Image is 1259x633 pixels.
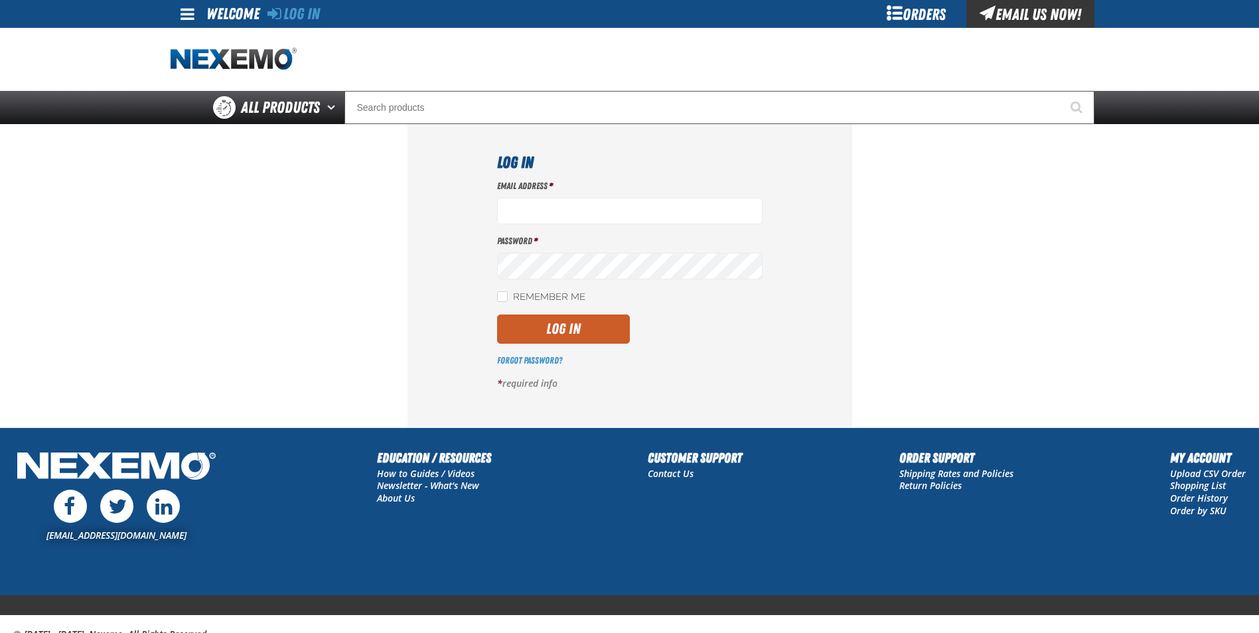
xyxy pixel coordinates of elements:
[171,48,297,71] img: Nexemo logo
[497,355,562,366] a: Forgot Password?
[241,96,320,119] span: All Products
[497,151,763,175] h1: Log In
[497,378,763,390] p: required info
[1170,504,1226,517] a: Order by SKU
[648,448,742,468] h2: Customer Support
[1170,479,1226,492] a: Shopping List
[323,91,344,124] button: Open All Products pages
[497,291,585,304] label: Remember Me
[13,448,220,487] img: Nexemo Logo
[344,91,1094,124] input: Search
[497,291,508,302] input: Remember Me
[899,448,1013,468] h2: Order Support
[267,5,320,23] a: Log In
[899,467,1013,480] a: Shipping Rates and Policies
[377,467,475,480] a: How to Guides / Videos
[377,479,479,492] a: Newsletter - What's New
[497,315,630,344] button: Log In
[1170,492,1228,504] a: Order History
[171,48,297,71] a: Home
[497,180,763,192] label: Email Address
[899,479,962,492] a: Return Policies
[1170,467,1246,480] a: Upload CSV Order
[377,448,491,468] h2: Education / Resources
[497,235,763,247] label: Password
[1170,448,1246,468] h2: My Account
[46,529,186,541] a: [EMAIL_ADDRESS][DOMAIN_NAME]
[377,492,415,504] a: About Us
[648,467,694,480] a: Contact Us
[1061,91,1094,124] button: Start Searching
